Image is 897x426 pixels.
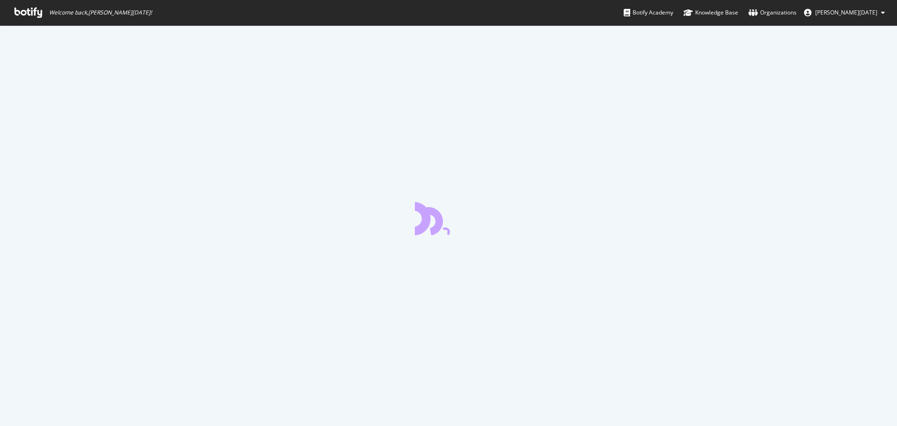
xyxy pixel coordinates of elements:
[49,9,152,16] span: Welcome back, [PERSON_NAME][DATE] !
[624,8,673,17] div: Botify Academy
[683,8,738,17] div: Knowledge Base
[815,8,877,16] span: André Freitag
[797,5,892,20] button: [PERSON_NAME][DATE]
[415,202,482,235] div: animation
[748,8,797,17] div: Organizations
